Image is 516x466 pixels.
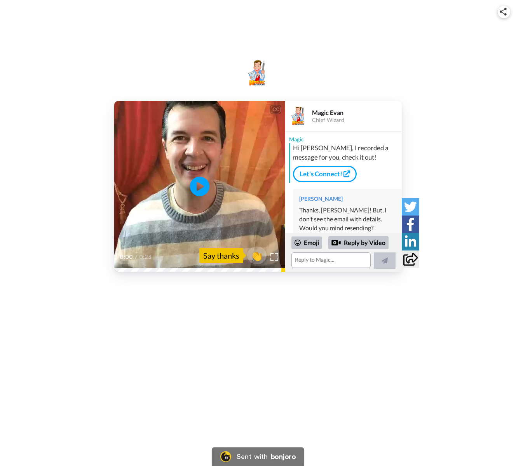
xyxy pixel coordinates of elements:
[331,238,341,247] div: Reply by Video
[247,249,267,262] span: 👏
[135,252,138,262] span: /
[247,247,267,264] button: 👏
[293,143,400,162] div: Hi [PERSON_NAME], I recorded a message for you, check it out!
[500,8,507,16] img: ic_share.svg
[271,106,281,113] div: CC
[285,132,402,143] div: Magic
[312,117,401,123] div: Chief Wizard
[328,236,389,249] div: Reply by Video
[299,206,396,233] div: Thanks, [PERSON_NAME]! But, I don’t see the email with details. Would you mind resending?
[199,248,243,263] div: Say thanks
[299,195,396,203] div: [PERSON_NAME]
[291,236,322,249] div: Emoji
[120,252,133,262] span: 0:00
[270,253,278,261] img: Full screen
[293,166,357,182] a: Let's Connect!
[139,252,153,262] span: 0:23
[289,107,308,125] img: Profile Image
[312,109,401,116] div: Magic Evan
[246,58,270,89] img: Magic Evan LLC logo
